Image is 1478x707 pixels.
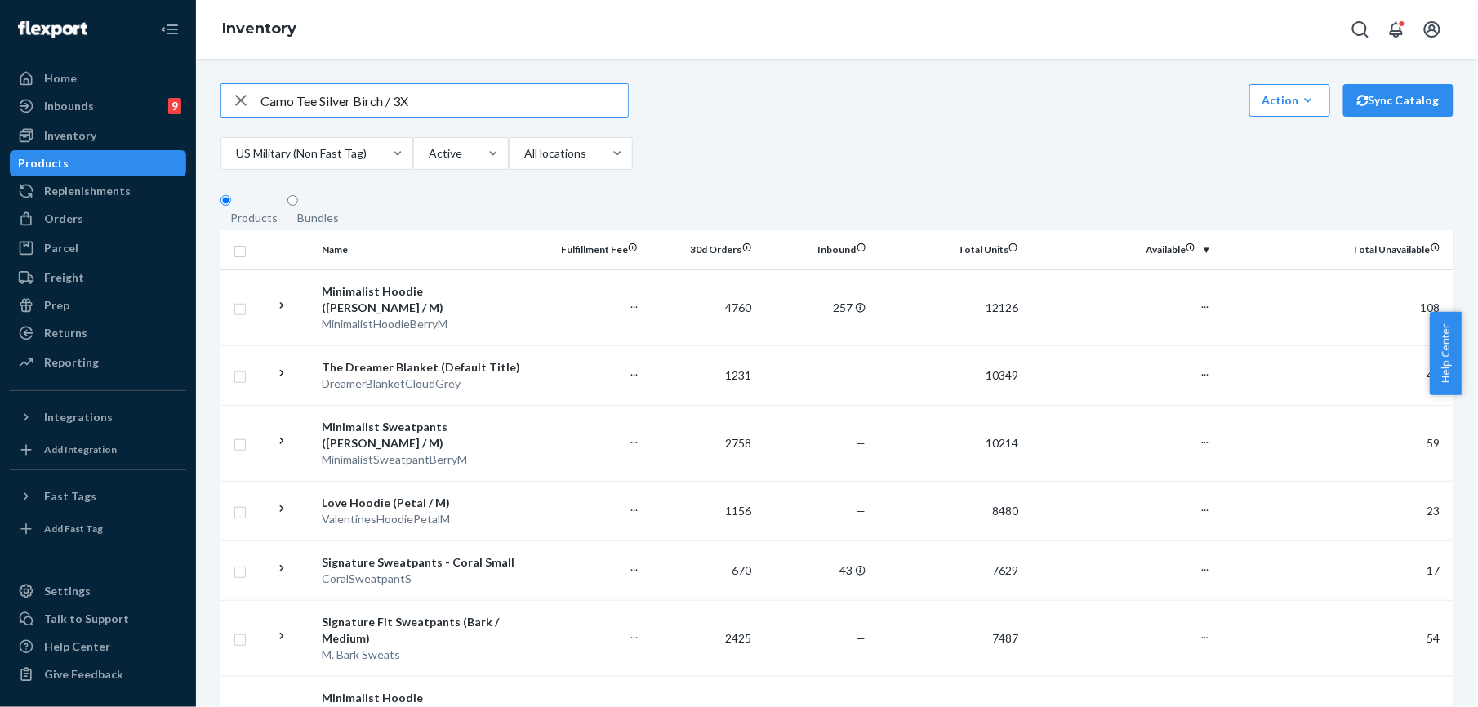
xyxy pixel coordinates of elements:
div: Fast Tags [44,488,96,505]
th: Available [1025,230,1215,269]
div: Settings [44,583,91,599]
div: DreamerBlanketCloudGrey [323,376,523,392]
button: Sync Catalog [1343,84,1454,117]
a: Inbounds9 [10,93,186,119]
div: US Military (Non Fast Tag) [236,145,365,162]
td: 2758 [644,405,759,481]
button: Open Search Box [1344,13,1377,46]
td: 43 [759,540,873,600]
button: Help Center [1430,312,1462,395]
p: ... [1031,431,1209,447]
div: MinimalistSweatpantBerryM [323,451,523,468]
div: Products [18,155,69,171]
ol: breadcrumbs [209,6,309,53]
a: Help Center [10,634,186,660]
div: Give Feedback [44,666,123,683]
div: MinimalistHoodieBerryM [323,316,523,332]
input: US Military (Non Fast Tag) [367,145,368,162]
span: 12126 [986,300,1018,314]
input: Search inventory by name or sku [260,84,628,117]
div: Minimalist Sweatpants ([PERSON_NAME] / M) [323,419,523,451]
p: ... [536,499,638,515]
p: ... [536,431,638,447]
th: Name [316,230,530,269]
div: Home [44,70,77,87]
td: 1231 [644,345,759,405]
div: Reporting [44,354,99,371]
span: 40 [1427,368,1440,382]
div: Add Fast Tag [44,522,103,536]
a: Products [10,150,186,176]
p: ... [1031,558,1209,575]
button: Open account menu [1416,13,1449,46]
button: Open notifications [1380,13,1413,46]
a: Home [10,65,186,91]
p: ... [536,626,638,643]
th: Total Unavailable [1215,230,1454,269]
span: 7487 [992,631,1018,645]
div: Replenishments [44,183,131,199]
a: Parcel [10,235,186,261]
div: Returns [44,325,87,341]
span: — [857,631,866,645]
span: 10214 [986,436,1018,450]
th: Fulfillment Fee [530,230,644,269]
div: Love Hoodie (Petal / M) [323,495,523,511]
div: Help Center [44,638,110,655]
div: Action [1262,92,1318,109]
th: Total Units [873,230,1026,269]
th: 30d Orders [644,230,759,269]
td: 670 [644,540,759,600]
button: Close Navigation [154,13,186,46]
button: Give Feedback [10,661,186,687]
p: ... [1031,296,1209,312]
div: Add Integration [44,442,117,456]
span: — [857,436,866,450]
div: Talk to Support [44,611,129,627]
span: 108 [1421,300,1440,314]
a: Returns [10,320,186,346]
td: 4760 [644,269,759,345]
span: 10349 [986,368,1018,382]
p: ... [536,296,638,312]
span: — [857,368,866,382]
div: Freight [44,269,84,286]
span: 23 [1427,504,1440,518]
span: 54 [1427,631,1440,645]
a: Orders [10,206,186,232]
span: 7629 [992,563,1018,577]
td: 1156 [644,481,759,540]
button: Integrations [10,404,186,430]
div: The Dreamer Blanket (Default Title) [323,359,523,376]
span: — [857,504,866,518]
input: Active [462,145,464,162]
a: Prep [10,292,186,318]
div: Signature Sweatpants - Coral Small [323,554,523,571]
a: Inventory [222,20,296,38]
input: All locations [586,145,588,162]
div: M. Bark Sweats [323,647,523,663]
a: Add Fast Tag [10,516,186,542]
div: Minimalist Hoodie ([PERSON_NAME] / M) [323,283,523,316]
a: Talk to Support [10,606,186,632]
p: ... [1031,499,1209,515]
span: 8480 [992,504,1018,518]
a: Add Integration [10,437,186,463]
span: 59 [1427,436,1440,450]
div: All locations [524,145,585,162]
div: Active [429,145,461,162]
input: Products [220,195,231,206]
p: ... [1031,626,1209,643]
div: Bundles [297,210,339,226]
span: 17 [1427,563,1440,577]
a: Freight [10,265,186,291]
div: CoralSweatpantS [323,571,523,587]
img: Flexport logo [18,21,87,38]
th: Inbound [759,230,873,269]
td: 257 [759,269,873,345]
a: Settings [10,578,186,604]
div: Signature Fit Sweatpants (Bark / Medium) [323,614,523,647]
div: Integrations [44,409,113,425]
div: Inbounds [44,98,94,114]
input: Bundles [287,195,298,206]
